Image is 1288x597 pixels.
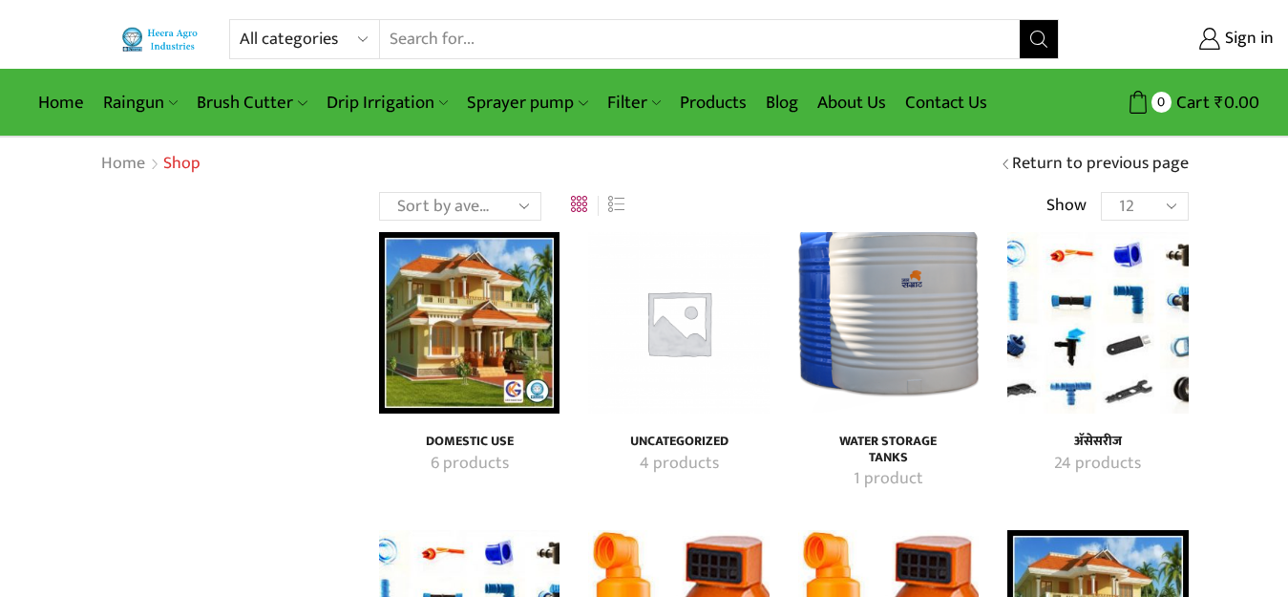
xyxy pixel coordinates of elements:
[1028,434,1167,450] h4: अ‍ॅसेसरीज
[598,80,670,125] a: Filter
[380,20,1020,58] input: Search for...
[1012,152,1189,177] a: Return to previous page
[1007,232,1188,413] img: अ‍ॅसेसरीज
[317,80,457,125] a: Drip Irrigation
[798,232,979,413] a: Visit product category Water Storage Tanks
[379,192,541,221] select: Shop order
[100,152,201,177] nav: Breadcrumb
[609,434,748,450] h4: Uncategorized
[1007,232,1188,413] a: Visit product category अ‍ॅसेसरीज
[400,434,538,450] h4: Domestic Use
[400,452,538,477] a: Visit product category Domestic Use
[1220,27,1274,52] span: Sign in
[1151,92,1172,112] span: 0
[94,80,187,125] a: Raingun
[457,80,597,125] a: Sprayer pump
[609,434,748,450] a: Visit product category Uncategorized
[588,232,769,413] img: Uncategorized
[588,232,769,413] a: Visit product category Uncategorized
[819,467,958,492] a: Visit product category Water Storage Tanks
[1172,90,1210,116] span: Cart
[798,232,979,413] img: Water Storage Tanks
[29,80,94,125] a: Home
[163,154,201,175] h1: Shop
[1214,88,1259,117] bdi: 0.00
[896,80,997,125] a: Contact Us
[640,452,719,477] mark: 4 products
[400,434,538,450] a: Visit product category Domestic Use
[1046,194,1087,219] span: Show
[670,80,756,125] a: Products
[819,434,958,466] a: Visit product category Water Storage Tanks
[1054,452,1141,477] mark: 24 products
[609,452,748,477] a: Visit product category Uncategorized
[1028,434,1167,450] a: Visit product category अ‍ॅसेसरीज
[1078,85,1259,120] a: 0 Cart ₹0.00
[1087,22,1274,56] a: Sign in
[1214,88,1224,117] span: ₹
[819,434,958,466] h4: Water Storage Tanks
[1020,20,1058,58] button: Search button
[379,232,560,413] img: Domestic Use
[808,80,896,125] a: About Us
[100,152,146,177] a: Home
[379,232,560,413] a: Visit product category Domestic Use
[187,80,316,125] a: Brush Cutter
[1028,452,1167,477] a: Visit product category अ‍ॅसेसरीज
[431,452,509,477] mark: 6 products
[756,80,808,125] a: Blog
[854,467,923,492] mark: 1 product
